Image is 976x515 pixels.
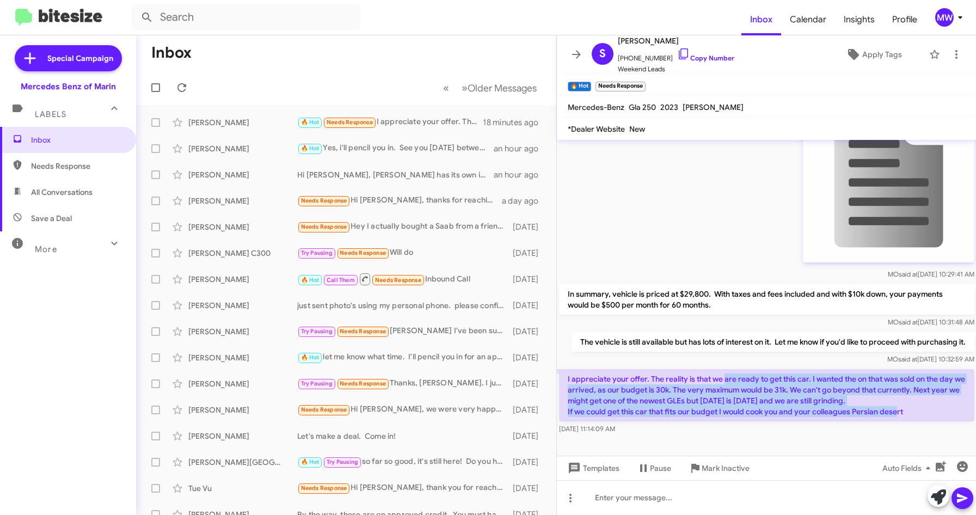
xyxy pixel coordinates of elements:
[297,377,509,390] div: Thanks, [PERSON_NAME]. I just want to be upfront—I’ll be going with the dealer who can provide me...
[566,458,619,478] span: Templates
[599,45,606,63] span: S
[509,431,547,442] div: [DATE]
[188,352,297,363] div: [PERSON_NAME]
[660,102,678,112] span: 2023
[301,328,333,335] span: Try Pausing
[741,4,781,35] a: Inbox
[188,483,297,494] div: Tue Vu
[874,458,943,478] button: Auto Fields
[301,380,333,387] span: Try Pausing
[568,82,591,91] small: 🔥 Hot
[437,77,543,99] nav: Page navigation example
[898,270,917,278] span: said at
[297,482,509,494] div: Hi [PERSON_NAME], thank you for reaching out. I came to visit a few weeks ago but ultimately deci...
[188,195,297,206] div: [PERSON_NAME]
[188,326,297,337] div: [PERSON_NAME]
[443,81,449,95] span: «
[297,272,509,286] div: Inbound Call
[297,169,494,180] div: Hi [PERSON_NAME], [PERSON_NAME] has its own incentive program. For a 2026 GLE 450e, you would rec...
[327,119,373,126] span: Needs Response
[188,143,297,154] div: [PERSON_NAME]
[494,169,547,180] div: an hour ago
[31,161,124,171] span: Needs Response
[188,378,297,389] div: [PERSON_NAME]
[47,53,113,64] span: Special Campaign
[327,458,358,465] span: Try Pausing
[340,328,386,335] span: Needs Response
[301,145,320,152] span: 🔥 Hot
[935,8,954,27] div: MW
[437,77,456,99] button: Previous
[188,169,297,180] div: [PERSON_NAME]
[680,458,758,478] button: Mark Inactive
[559,369,974,421] p: I appreciate your offer. The reality is that we are ready to get this car. I wanted the on that w...
[188,274,297,285] div: [PERSON_NAME]
[887,318,974,326] span: MO [DATE] 10:31:48 AM
[781,4,835,35] span: Calendar
[629,124,645,134] span: New
[297,116,483,128] div: I appreciate your offer. The reality is that we are ready to get this car. I wanted the on that w...
[494,143,547,154] div: an hour ago
[35,109,66,119] span: Labels
[502,195,548,206] div: a day ago
[628,458,680,478] button: Pause
[835,4,883,35] a: Insights
[188,248,297,259] div: [PERSON_NAME] C300
[683,102,744,112] span: [PERSON_NAME]
[297,142,494,155] div: Yes, i'll pencil you in. See you [DATE] between 2:30-3:30. Please ask for Mo. Thanks!
[822,45,924,64] button: Apply Tags
[468,82,537,94] span: Older Messages
[297,403,509,416] div: Hi [PERSON_NAME], we were very happy with everything - thank you very much. All to our liking and...
[883,4,926,35] span: Profile
[301,119,320,126] span: 🔥 Hot
[188,431,297,442] div: [PERSON_NAME]
[297,456,509,468] div: so far so good, it's still here! Do you have time this weekend?
[557,458,628,478] button: Templates
[188,222,297,232] div: [PERSON_NAME]
[509,300,547,311] div: [DATE]
[559,425,615,433] span: [DATE] 11:14:09 AM
[509,404,547,415] div: [DATE]
[21,81,116,92] div: Mercedes Benz of Marin
[618,64,734,75] span: Weekend Leads
[629,102,656,112] span: Gla 250
[887,270,974,278] span: MO [DATE] 10:29:41 AM
[898,318,917,326] span: said at
[188,117,297,128] div: [PERSON_NAME]
[559,284,974,315] p: In summary, vehicle is priced at $29,800. With taxes and fees included and with $10k down, your p...
[462,81,468,95] span: »
[31,187,93,198] span: All Conversations
[509,483,547,494] div: [DATE]
[297,300,509,311] div: just sent photo's using my personal phone. please confirm receipt.
[327,277,355,284] span: Call Them
[151,44,192,62] h1: Inbox
[862,45,902,64] span: Apply Tags
[618,47,734,64] span: [PHONE_NUMBER]
[301,223,347,230] span: Needs Response
[301,277,320,284] span: 🔥 Hot
[297,220,509,233] div: Hey I actually bought a Saab from a friend for a steal definitely locked you in for when I need a...
[568,102,624,112] span: Mercedes-Benz
[618,34,734,47] span: [PERSON_NAME]
[301,354,320,361] span: 🔥 Hot
[301,406,347,413] span: Needs Response
[297,194,502,207] div: Hi [PERSON_NAME], thanks for reaching out. I am interested in leasing 2025 eqe suv. Just have a f...
[650,458,671,478] span: Pause
[887,355,974,363] span: MO [DATE] 10:32:59 AM
[340,380,386,387] span: Needs Response
[188,404,297,415] div: [PERSON_NAME]
[301,197,347,204] span: Needs Response
[483,117,547,128] div: 18 minutes ago
[882,458,935,478] span: Auto Fields
[455,77,543,99] button: Next
[188,457,297,468] div: [PERSON_NAME][GEOGRAPHIC_DATA]
[926,8,964,27] button: MW
[301,249,333,256] span: Try Pausing
[31,213,72,224] span: Save a Deal
[509,457,547,468] div: [DATE]
[340,249,386,256] span: Needs Response
[568,124,625,134] span: *Dealer Website
[297,325,509,338] div: [PERSON_NAME] I've been super busy but I'll get back to my GLS project soon. Thanks RZ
